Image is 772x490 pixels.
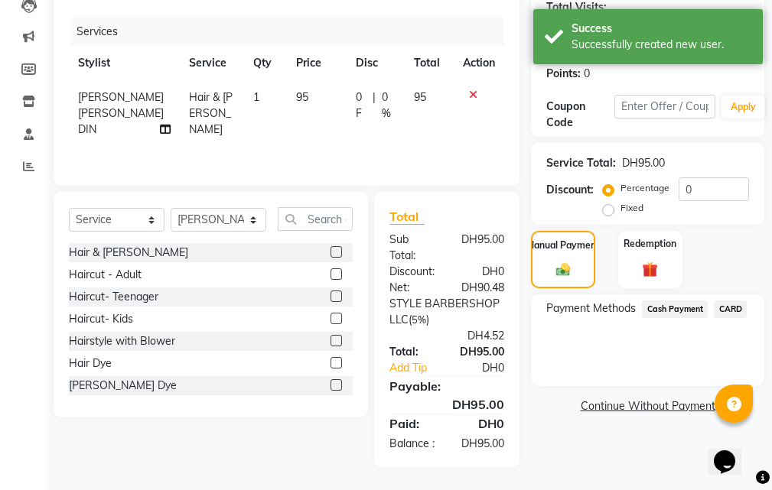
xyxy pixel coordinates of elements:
[447,436,516,452] div: DH95.00
[584,66,590,82] div: 0
[69,267,142,283] div: Haircut - Adult
[621,201,643,215] label: Fixed
[546,99,614,131] div: Coupon Code
[378,436,447,452] div: Balance :
[378,296,516,328] div: ( )
[69,46,180,80] th: Stylist
[546,300,636,316] span: Payment Methods
[69,289,158,305] div: Haircut- Teenager
[69,245,188,261] div: Hair & [PERSON_NAME]
[546,182,594,198] div: Discount:
[382,89,396,122] span: 0 %
[373,89,376,122] span: |
[378,328,516,344] div: DH4.52
[278,207,353,231] input: Search or Scan
[708,429,757,475] iframe: chat widget
[458,360,516,376] div: DH0
[447,232,516,264] div: DH95.00
[356,89,367,122] span: 0 F
[69,333,175,349] div: Hairstyle with Blower
[378,280,447,296] div: Net:
[637,260,663,279] img: _gift.svg
[405,46,454,80] th: Total
[244,46,287,80] th: Qty
[526,239,600,252] label: Manual Payment
[378,377,516,395] div: Payable:
[447,414,516,433] div: DH0
[78,90,164,136] span: [PERSON_NAME] [PERSON_NAME] DIN
[296,90,308,104] span: 95
[69,355,112,372] div: Hair Dye
[546,155,616,171] div: Service Total:
[447,264,516,280] div: DH0
[378,414,447,433] div: Paid:
[622,155,665,171] div: DH95.00
[722,96,765,118] button: Apply
[572,21,751,37] div: Success
[378,395,516,414] div: DH95.00
[69,378,177,394] div: [PERSON_NAME] Dye
[378,232,447,264] div: Sub Total:
[69,311,133,327] div: Haircut- Kids
[378,264,447,280] div: Discount:
[414,90,426,104] span: 95
[714,300,747,318] span: CARD
[389,209,425,225] span: Total
[534,398,761,414] a: Continue Without Payment
[347,46,405,80] th: Disc
[642,300,708,318] span: Cash Payment
[621,181,669,195] label: Percentage
[546,66,581,82] div: Points:
[70,18,516,46] div: Services
[412,313,426,326] span: 5%
[552,261,575,277] img: _cash.svg
[378,360,458,376] a: Add Tip
[180,46,244,80] th: Service
[454,46,504,80] th: Action
[253,90,259,104] span: 1
[447,280,516,296] div: DH90.48
[572,37,751,53] div: Successfully created new user.
[389,297,500,326] span: Style Barbershop LLC
[624,237,676,251] label: Redemption
[614,95,715,118] input: Enter Offer / Coupon Code
[189,90,233,136] span: Hair & [PERSON_NAME]
[378,344,447,360] div: Total:
[287,46,347,80] th: Price
[447,344,516,360] div: DH95.00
